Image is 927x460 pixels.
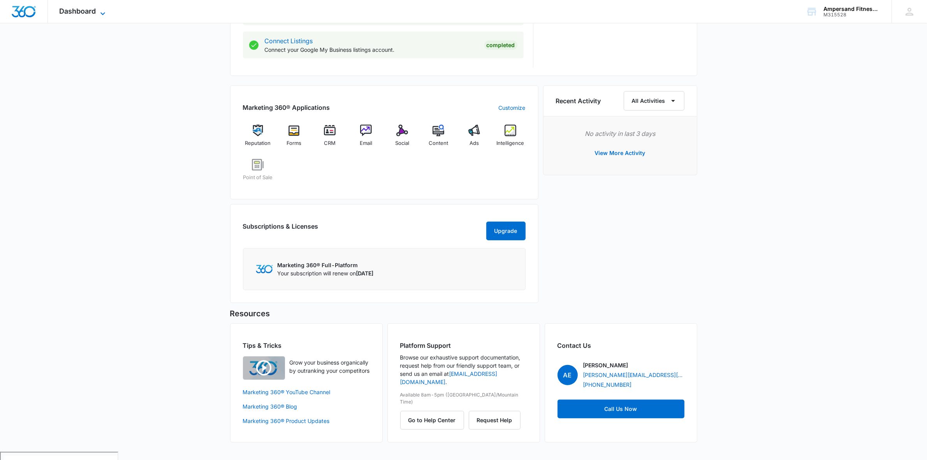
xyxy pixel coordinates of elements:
[12,20,19,26] img: website_grey.svg
[230,308,697,319] h5: Resources
[315,125,345,153] a: CRM
[423,125,453,153] a: Content
[469,417,521,423] a: Request Help
[400,391,527,405] p: Available 8am-5pm ([GEOGRAPHIC_DATA]/Mountain Time)
[30,50,70,55] div: Domain Overview
[400,417,469,423] a: Go to Help Center
[497,139,524,147] span: Intelligence
[279,125,309,153] a: Forms
[278,269,374,277] p: Your subscription will renew on
[243,402,370,411] a: Marketing 360® Blog
[245,139,271,147] span: Reputation
[496,125,526,153] a: Intelligence
[558,365,578,385] span: AE
[558,341,684,350] h2: Contact Us
[351,125,381,153] a: Email
[624,91,684,111] button: All Activities
[400,353,527,386] p: Browse our exhaustive support documentation, request help from our friendly support team, or send...
[587,144,653,162] button: View More Activity
[823,12,880,18] div: account id
[243,388,370,396] a: Marketing 360® YouTube Channel
[265,46,478,54] p: Connect your Google My Business listings account.
[556,129,684,138] p: No activity in last 3 days
[22,12,38,19] div: v 4.0.25
[469,411,521,430] button: Request Help
[243,222,318,237] h2: Subscriptions & Licenses
[265,37,313,45] a: Connect Listings
[395,139,409,147] span: Social
[86,50,131,55] div: Keywords by Traffic
[12,12,19,19] img: logo_orange.svg
[486,222,526,240] button: Upgrade
[356,270,374,277] span: [DATE]
[243,159,273,187] a: Point of Sale
[256,265,273,273] img: Marketing 360 Logo
[287,139,301,147] span: Forms
[459,125,489,153] a: Ads
[324,139,336,147] span: CRM
[60,7,96,15] span: Dashboard
[278,261,374,269] p: Marketing 360® Full-Platform
[470,139,479,147] span: Ads
[243,341,370,350] h2: Tips & Tricks
[290,358,370,375] p: Grow your business organically by outranking your competitors
[243,417,370,425] a: Marketing 360® Product Updates
[243,103,330,112] h2: Marketing 360® Applications
[583,381,632,389] a: [PHONE_NUMBER]
[484,41,517,50] div: Completed
[77,49,84,55] img: tab_keywords_by_traffic_grey.svg
[243,174,273,182] span: Point of Sale
[400,411,464,430] button: Go to Help Center
[20,20,86,26] div: Domain: [DOMAIN_NAME]
[243,356,285,380] img: Quick Overview Video
[583,361,628,369] p: [PERSON_NAME]
[429,139,448,147] span: Content
[21,49,27,55] img: tab_domain_overview_orange.svg
[360,139,372,147] span: Email
[243,125,273,153] a: Reputation
[499,104,526,112] a: Customize
[558,400,684,418] a: Call Us Now
[387,125,417,153] a: Social
[583,371,684,379] a: [PERSON_NAME][EMAIL_ADDRESS][PERSON_NAME][DOMAIN_NAME]
[823,6,880,12] div: account name
[556,96,601,106] h6: Recent Activity
[400,341,527,350] h2: Platform Support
